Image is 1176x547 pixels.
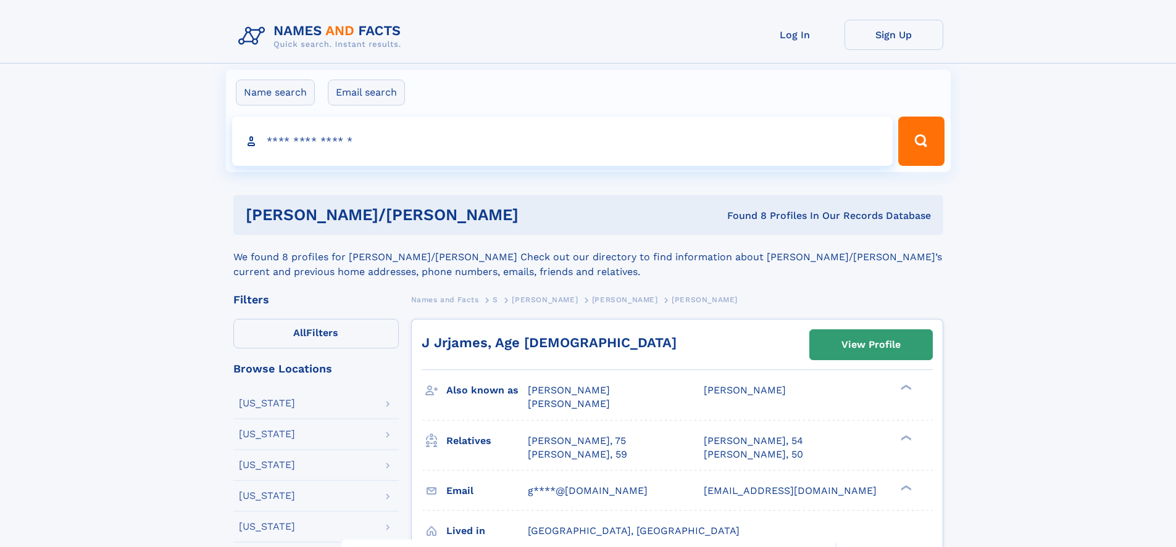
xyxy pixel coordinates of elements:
[239,398,295,408] div: [US_STATE]
[233,363,399,374] div: Browse Locations
[898,434,912,442] div: ❯
[844,20,943,50] a: Sign Up
[446,430,528,451] h3: Relatives
[592,292,658,307] a: [PERSON_NAME]
[446,480,528,501] h3: Email
[236,80,315,105] label: Name search
[446,520,528,541] h3: Lived in
[512,295,578,304] span: [PERSON_NAME]
[239,491,295,501] div: [US_STATE]
[422,335,677,350] a: J Jrjames, Age [DEMOGRAPHIC_DATA]
[528,384,610,396] span: [PERSON_NAME]
[233,294,399,305] div: Filters
[704,485,877,496] span: [EMAIL_ADDRESS][DOMAIN_NAME]
[528,448,627,461] a: [PERSON_NAME], 59
[841,331,901,359] div: View Profile
[411,292,479,307] a: Names and Facts
[898,483,912,491] div: ❯
[704,434,803,448] a: [PERSON_NAME], 54
[704,448,803,461] a: [PERSON_NAME], 50
[233,235,943,279] div: We found 8 profiles for [PERSON_NAME]/[PERSON_NAME] Check out our directory to find information a...
[493,295,498,304] span: S
[623,209,931,223] div: Found 8 Profiles In Our Records Database
[528,525,740,537] span: [GEOGRAPHIC_DATA], [GEOGRAPHIC_DATA]
[810,330,932,360] a: View Profile
[239,522,295,532] div: [US_STATE]
[512,292,578,307] a: [PERSON_NAME]
[328,80,405,105] label: Email search
[293,327,306,339] span: All
[239,460,295,470] div: [US_STATE]
[528,434,626,448] a: [PERSON_NAME], 75
[493,292,498,307] a: S
[528,398,610,409] span: [PERSON_NAME]
[446,380,528,401] h3: Also known as
[672,295,738,304] span: [PERSON_NAME]
[898,384,912,392] div: ❯
[746,20,844,50] a: Log In
[239,429,295,439] div: [US_STATE]
[592,295,658,304] span: [PERSON_NAME]
[704,384,786,396] span: [PERSON_NAME]
[898,117,944,166] button: Search Button
[233,20,411,53] img: Logo Names and Facts
[233,319,399,348] label: Filters
[232,117,893,166] input: search input
[246,207,623,223] h1: [PERSON_NAME]/[PERSON_NAME]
